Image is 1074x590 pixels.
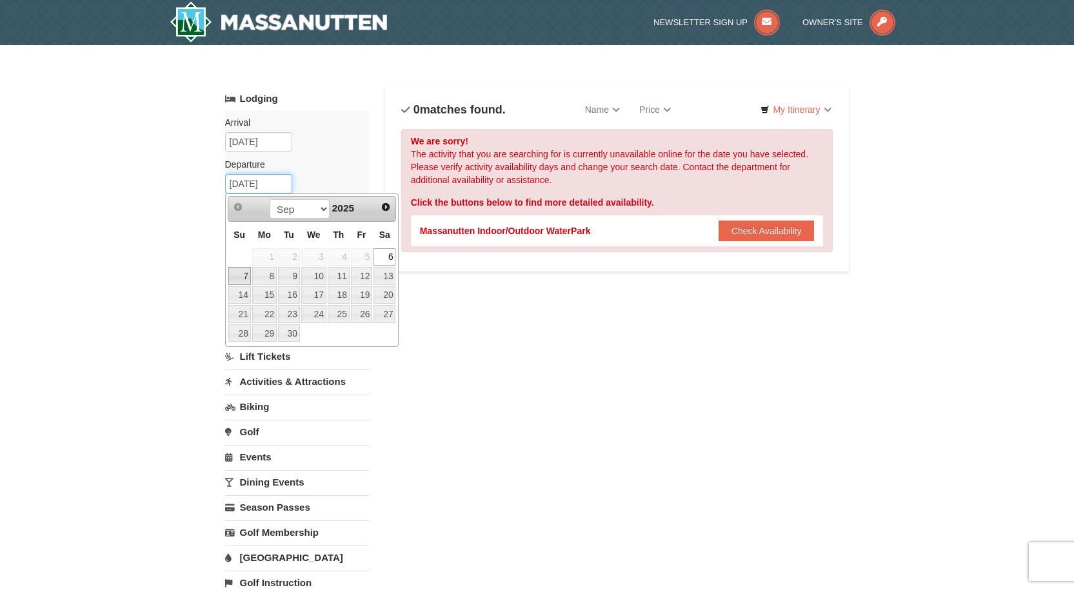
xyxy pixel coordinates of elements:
a: 15 [252,286,277,304]
span: 3 [301,248,326,266]
td: available [301,304,327,324]
a: Owner's Site [802,17,895,27]
span: Owner's Site [802,17,863,27]
a: Price [630,97,681,123]
td: unAvailable [327,248,350,267]
span: Thursday [333,230,344,240]
span: 2 [278,248,300,266]
div: Click the buttons below to find more detailed availability. [411,196,824,209]
td: available [327,286,350,305]
a: 21 [228,305,251,323]
a: Name [575,97,630,123]
a: Activities & Attractions [225,369,369,393]
a: Next [377,198,395,216]
a: 13 [373,267,395,285]
span: Wednesday [307,230,321,240]
td: available [228,304,252,324]
a: 24 [301,305,326,323]
span: Next [381,202,391,212]
td: available [373,266,396,286]
td: available [373,304,396,324]
a: 10 [301,267,326,285]
h4: matches found. [401,103,506,116]
a: 27 [373,305,395,323]
td: available [301,286,327,305]
div: The activity that you are searching for is currently unavailable online for the date you have sel... [401,129,833,252]
a: 17 [301,286,326,304]
td: available [252,266,277,286]
td: available [277,304,301,324]
label: Departure [225,158,359,171]
td: available [350,266,373,286]
a: Events [225,445,369,469]
td: available [350,304,373,324]
td: available [350,286,373,305]
a: 19 [351,286,373,304]
span: Prev [233,202,243,212]
a: 25 [328,305,350,323]
a: Dining Events [225,470,369,494]
td: available [228,324,252,343]
span: 0 [413,103,420,116]
span: Tuesday [284,230,294,240]
span: Saturday [379,230,390,240]
span: Friday [357,230,366,240]
td: available [277,324,301,343]
span: 5 [351,248,373,266]
a: 11 [328,267,350,285]
td: available [252,304,277,324]
a: Lift Tickets [225,344,369,368]
img: Massanutten Resort Logo [170,1,388,43]
span: 4 [328,248,350,266]
a: Massanutten Resort [170,1,388,43]
a: 23 [278,305,300,323]
span: Newsletter Sign Up [653,17,748,27]
a: 30 [278,324,300,342]
a: Lodging [225,87,369,110]
td: available [327,304,350,324]
td: unAvailable [277,248,301,267]
strong: We are sorry! [411,136,468,146]
a: 12 [351,267,373,285]
td: unAvailable [252,248,277,267]
span: 1 [252,248,277,266]
a: My Itinerary [752,100,839,119]
a: 7 [228,267,251,285]
td: available [373,286,396,305]
td: available [373,248,396,267]
a: 22 [252,305,277,323]
a: Biking [225,395,369,418]
td: available [301,266,327,286]
button: Check Availability [719,221,815,241]
a: 26 [351,305,373,323]
a: Golf [225,420,369,444]
td: available [327,266,350,286]
a: 28 [228,324,251,342]
a: 18 [328,286,350,304]
a: 14 [228,286,251,304]
td: available [277,266,301,286]
span: 2025 [332,202,354,213]
a: [GEOGRAPHIC_DATA] [225,546,369,569]
a: Prev [230,198,248,216]
td: available [277,286,301,305]
a: Golf Membership [225,520,369,544]
td: unAvailable [301,248,327,267]
label: Arrival [225,116,359,129]
div: Massanutten Indoor/Outdoor WaterPark [420,224,591,237]
a: 9 [278,267,300,285]
td: available [228,286,252,305]
td: available [252,286,277,305]
a: 16 [278,286,300,304]
td: available [228,266,252,286]
td: available [252,324,277,343]
a: Season Passes [225,495,369,519]
a: 8 [252,267,277,285]
span: Monday [258,230,271,240]
span: Sunday [234,230,245,240]
td: unAvailable [350,248,373,267]
a: Newsletter Sign Up [653,17,780,27]
a: 6 [373,248,395,266]
a: 29 [252,324,277,342]
a: 20 [373,286,395,304]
